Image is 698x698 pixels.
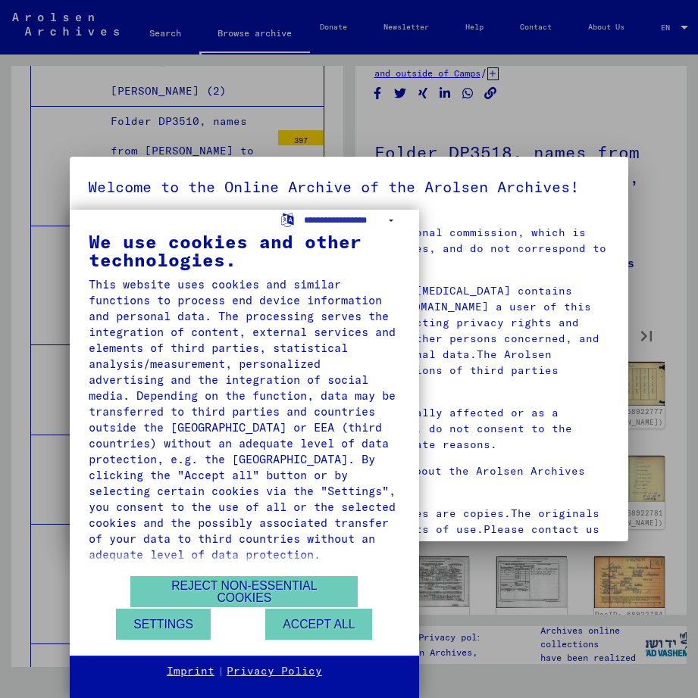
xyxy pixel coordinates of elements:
[265,609,372,640] button: Accept all
[116,609,211,640] button: Settings
[89,276,400,562] div: This website uses cookies and similar functions to process end device information and personal da...
[167,664,214,679] a: Imprint
[89,232,400,269] div: We use cookies and other technologies.
[130,576,358,607] button: Reject non-essential cookies
[227,664,322,679] a: Privacy Policy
